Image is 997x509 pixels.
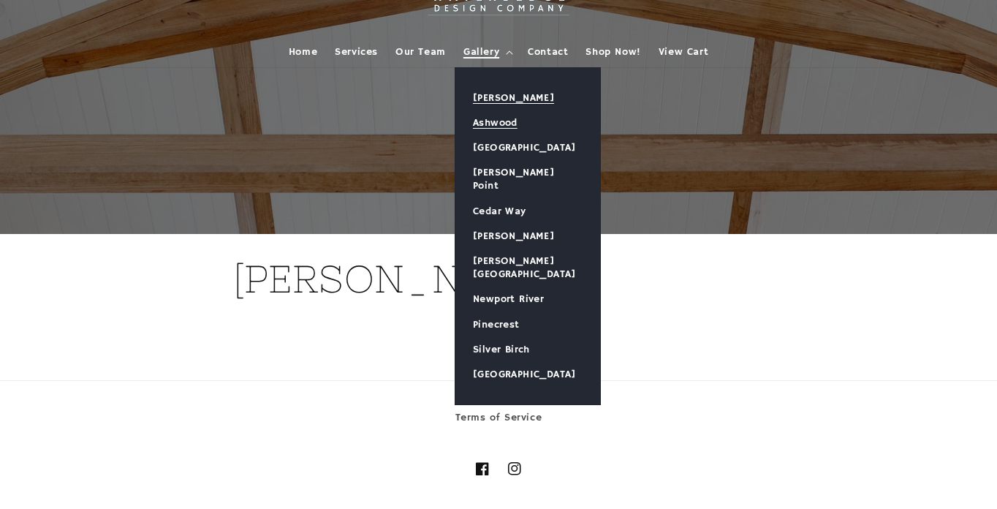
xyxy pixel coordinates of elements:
a: [PERSON_NAME] [455,224,600,249]
a: Our Team [387,37,455,67]
a: Home [280,37,326,67]
a: [PERSON_NAME] Point [455,160,600,198]
span: Gallery [463,45,499,59]
span: Shop Now! [585,45,640,59]
a: Pinecrest [455,312,600,337]
span: Contact [528,45,568,59]
span: View Cart [659,45,708,59]
a: [GEOGRAPHIC_DATA] [455,135,600,160]
a: Shop Now! [577,37,649,67]
a: Contact [519,37,577,67]
a: Cedar Way [455,199,600,224]
a: View Cart [650,37,717,67]
summary: Gallery [455,37,519,67]
a: [PERSON_NAME] [455,86,600,110]
span: Home [289,45,317,59]
span: Services [335,45,378,59]
a: Ashwood [455,110,600,135]
a: Newport River [455,287,600,312]
a: [PERSON_NAME][GEOGRAPHIC_DATA] [455,249,600,287]
a: [GEOGRAPHIC_DATA] [455,362,600,387]
h1: [PERSON_NAME] [233,254,764,304]
a: Terms of Service [455,409,542,431]
span: Our Team [395,45,446,59]
a: Services [326,37,387,67]
a: Silver Birch [455,337,600,362]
